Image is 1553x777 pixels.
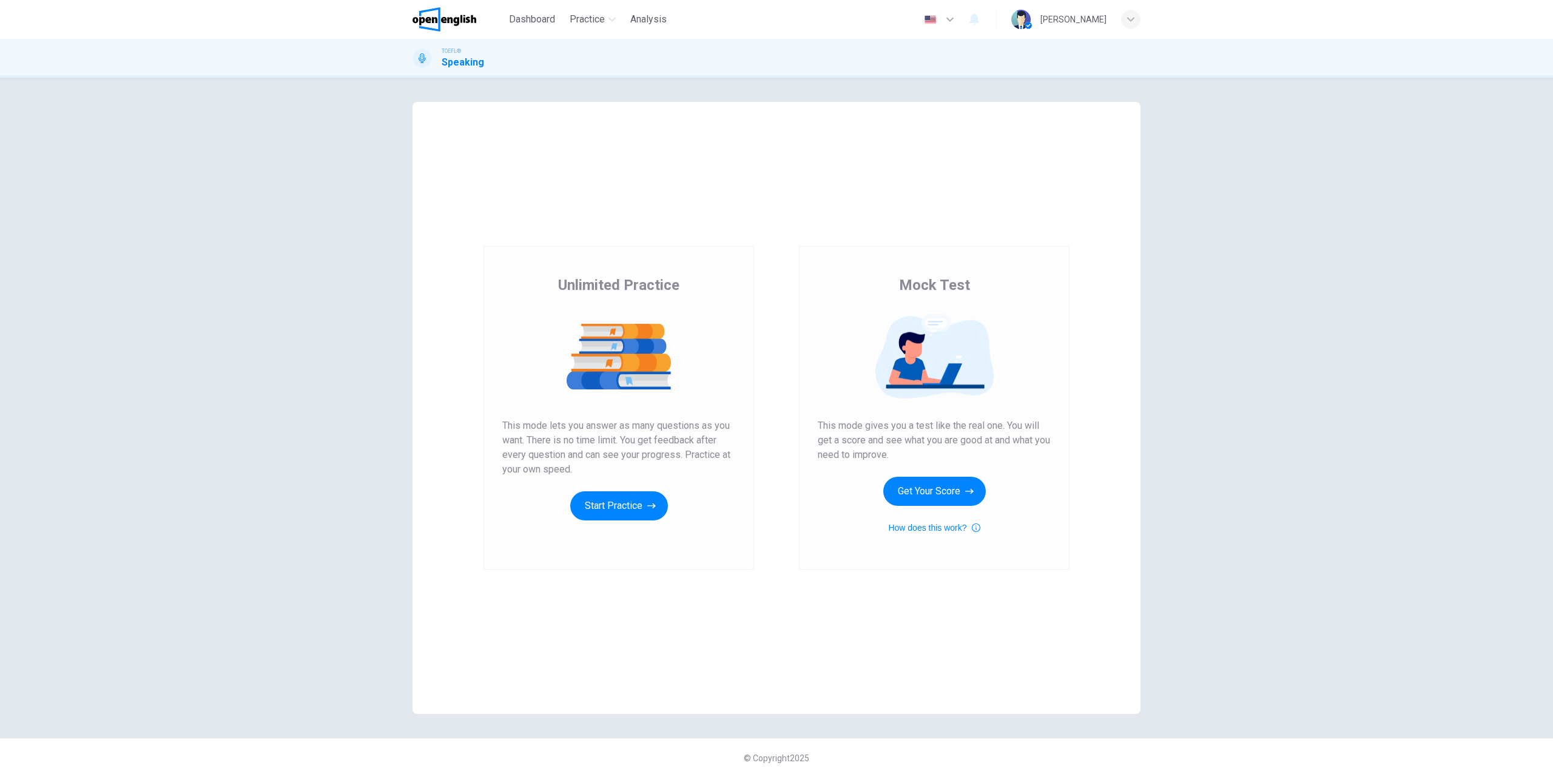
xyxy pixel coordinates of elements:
span: © Copyright 2025 [744,753,809,763]
button: Practice [565,8,621,30]
span: Analysis [630,12,667,27]
img: OpenEnglish logo [413,7,476,32]
button: Get Your Score [883,477,986,506]
button: Dashboard [504,8,560,30]
button: Analysis [625,8,672,30]
button: How does this work? [888,520,980,535]
span: Dashboard [509,12,555,27]
span: Mock Test [899,275,970,295]
span: Unlimited Practice [558,275,679,295]
span: This mode lets you answer as many questions as you want. There is no time limit. You get feedback... [502,419,735,477]
a: OpenEnglish logo [413,7,504,32]
span: TOEFL® [442,47,461,55]
img: Profile picture [1011,10,1031,29]
span: This mode gives you a test like the real one. You will get a score and see what you are good at a... [818,419,1051,462]
span: Practice [570,12,605,27]
button: Start Practice [570,491,668,520]
div: [PERSON_NAME] [1040,12,1107,27]
img: en [923,15,938,24]
h1: Speaking [442,55,484,70]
